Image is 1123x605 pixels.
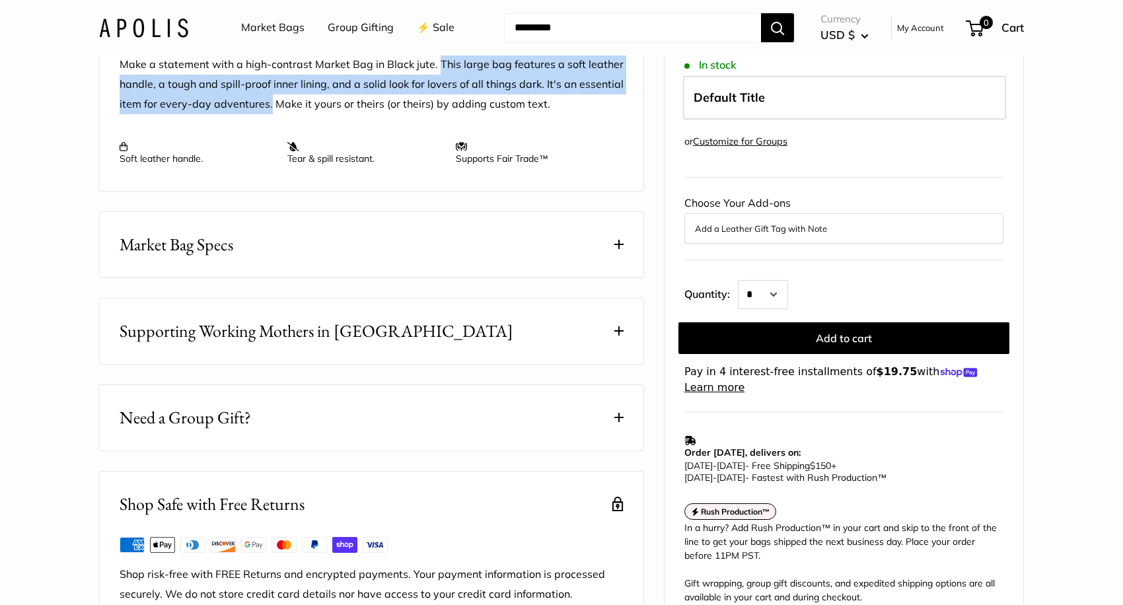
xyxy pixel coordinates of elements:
[820,10,869,28] span: Currency
[678,322,1009,354] button: Add to cart
[717,460,745,472] span: [DATE]
[120,491,305,517] h2: Shop Safe with Free Returns
[120,565,624,604] p: Shop risk-free with FREE Returns and encrypted payments. Your payment information is processed se...
[120,318,513,344] span: Supporting Working Mothers in [GEOGRAPHIC_DATA]
[694,90,765,105] span: Default Title
[100,212,643,277] button: Market Bag Specs
[456,141,610,164] p: Supports Fair Trade™
[684,460,997,483] p: - Free Shipping +
[717,472,745,483] span: [DATE]
[820,28,855,42] span: USD $
[684,276,738,309] label: Quantity:
[693,135,787,147] a: Customize for Groups
[684,472,887,483] span: - Fastest with Rush Production™
[100,385,643,450] button: Need a Group Gift?
[683,76,1006,120] label: Default Title
[120,405,251,431] span: Need a Group Gift?
[713,460,717,472] span: -
[1001,20,1024,34] span: Cart
[897,20,944,36] a: My Account
[713,472,717,483] span: -
[328,18,394,38] a: Group Gifting
[761,13,794,42] button: Search
[120,55,624,114] p: Make a statement with a high-contrast Market Bag in Black jute. This large bag features a soft le...
[684,521,1003,604] div: In a hurry? Add Rush Production™ in your cart and skip to the front of the line to get your bags ...
[820,24,869,46] button: USD $
[701,507,770,516] strong: Rush Production™
[695,221,993,236] button: Add a Leather Gift Tag with Note
[684,133,787,151] div: or
[684,472,713,483] span: [DATE]
[417,18,454,38] a: ⚡️ Sale
[980,16,993,29] span: 0
[810,460,831,472] span: $150
[684,460,713,472] span: [DATE]
[120,141,274,164] p: Soft leather handle.
[120,232,233,258] span: Market Bag Specs
[504,13,761,42] input: Search...
[241,18,305,38] a: Market Bags
[287,141,442,164] p: Tear & spill resistant.
[99,18,188,37] img: Apolis
[684,194,1003,244] div: Choose Your Add-ons
[684,59,737,71] span: In stock
[100,299,643,364] button: Supporting Working Mothers in [GEOGRAPHIC_DATA]
[684,446,801,458] strong: Order [DATE], delivers on:
[967,17,1024,38] a: 0 Cart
